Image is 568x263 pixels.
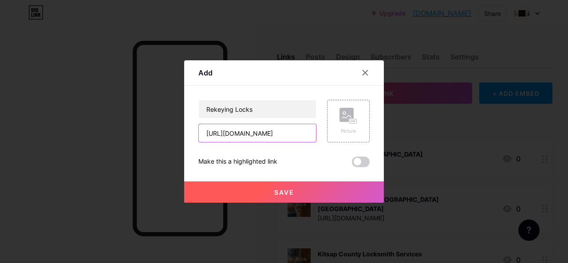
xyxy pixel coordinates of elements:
[198,67,213,78] div: Add
[199,124,316,142] input: URL
[198,157,277,167] div: Make this a highlighted link
[274,188,294,196] span: Save
[199,100,316,118] input: Title
[184,181,384,203] button: Save
[339,128,357,134] div: Picture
